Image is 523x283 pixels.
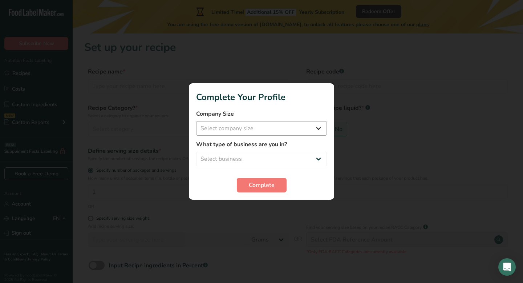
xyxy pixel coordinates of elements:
[196,91,327,104] h1: Complete Your Profile
[498,258,516,276] div: Open Intercom Messenger
[196,140,327,149] label: What type of business are you in?
[196,109,327,118] label: Company Size
[249,181,275,190] span: Complete
[237,178,287,192] button: Complete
